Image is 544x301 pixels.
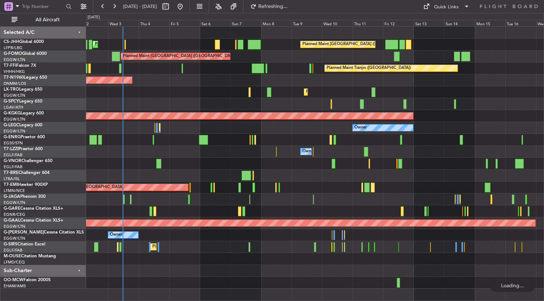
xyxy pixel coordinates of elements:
[4,140,23,146] a: EGSS/STN
[4,230,84,235] a: G-[PERSON_NAME]Cessna Citation XLS
[230,20,261,26] div: Sun 7
[123,3,157,10] span: [DATE] - [DATE]
[4,218,20,223] span: G-GAAL
[292,20,322,26] div: Tue 9
[4,242,45,247] a: G-SIRSCitation Excel
[169,20,200,26] div: Fri 5
[4,135,21,139] span: G-ENRG
[4,224,25,229] a: EGGW/LTN
[4,64,36,68] a: T7-FFIFalcon 7X
[4,87,19,92] span: LX-TRO
[110,230,122,240] div: Owner
[4,111,44,115] a: G-KGKGLegacy 600
[475,20,505,26] div: Mon 15
[4,176,20,182] a: LTBA/ISL
[327,63,411,74] div: Planned Maint Tianjin ([GEOGRAPHIC_DATA])
[88,14,100,21] div: [DATE]
[4,40,19,44] span: CS-JHH
[4,147,18,151] span: T7-LZZI
[4,188,25,193] a: LFMN/NCE
[302,39,416,50] div: Planned Maint [GEOGRAPHIC_DATA] ([GEOGRAPHIC_DATA])
[19,17,76,22] span: All Aircraft
[54,182,123,193] div: Planned Maint [GEOGRAPHIC_DATA]
[4,218,63,223] a: G-GAALCessna Citation XLS+
[4,195,20,199] span: G-JAGA
[4,152,22,158] a: EGLF/FAB
[4,278,24,282] span: OO-MCW
[4,81,26,86] a: DNMM/LOS
[4,87,42,92] a: LX-TROLegacy 650
[353,20,383,26] div: Thu 11
[383,20,413,26] div: Fri 12
[302,146,315,157] div: Owner
[4,259,25,265] a: LFMD/CEQ
[4,183,18,187] span: T7-EMI
[4,200,25,205] a: EGGW/LTN
[4,236,25,241] a: EGGW/LTN
[4,69,25,74] a: VHHH/HKG
[4,171,50,175] a: T7-BREChallenger 604
[152,241,266,252] div: Planned Maint [GEOGRAPHIC_DATA] ([GEOGRAPHIC_DATA])
[4,93,25,98] a: EGGW/LTN
[4,135,45,139] a: G-ENRGPraetor 600
[4,123,42,127] a: G-LEGCLegacy 600
[414,20,444,26] div: Sat 13
[4,75,24,80] span: T7-N1960
[444,20,475,26] div: Sun 14
[200,20,230,26] div: Sat 6
[4,52,47,56] a: G-FOMOGlobal 6000
[322,20,352,26] div: Wed 10
[4,206,63,211] a: G-GARECessna Citation XLS+
[4,52,22,56] span: G-FOMO
[4,75,47,80] a: T7-N1960Legacy 650
[8,14,78,26] button: All Aircraft
[4,254,21,258] span: M-OUSE
[4,159,52,163] a: G-VNORChallenger 650
[4,248,22,253] a: EGLF/FAB
[4,40,44,44] a: CS-JHHGlobal 6000
[123,51,237,62] div: Planned Maint [GEOGRAPHIC_DATA] ([GEOGRAPHIC_DATA])
[4,283,26,289] a: EHAM/AMS
[139,20,169,26] div: Thu 4
[306,87,353,97] div: Planned Maint Dusseldorf
[4,128,25,134] a: EGGW/LTN
[4,147,43,151] a: T7-LZZIPraetor 600
[4,64,16,68] span: T7-FFI
[108,20,139,26] div: Wed 3
[95,39,209,50] div: Planned Maint [GEOGRAPHIC_DATA] ([GEOGRAPHIC_DATA])
[4,123,19,127] span: G-LEGC
[258,4,288,9] span: Refreshing...
[247,1,290,12] button: Refreshing...
[4,254,56,258] a: M-OUSECitation Mustang
[78,20,108,26] div: Tue 2
[4,159,21,163] span: G-VNOR
[420,1,473,12] button: Quick Links
[4,99,42,104] a: G-SPCYLegacy 650
[4,57,25,62] a: EGGW/LTN
[261,20,292,26] div: Mon 8
[4,278,51,282] a: OO-MCWFalcon 2000S
[4,183,48,187] a: T7-EMIHawker 900XP
[354,122,367,133] div: Owner
[4,99,19,104] span: G-SPCY
[4,164,22,170] a: EGLF/FAB
[4,111,21,115] span: G-KGKG
[4,105,23,110] a: LGAV/ATH
[4,206,20,211] span: G-GARE
[490,279,535,292] div: Loading...
[4,242,17,247] span: G-SIRS
[434,4,459,11] div: Quick Links
[505,20,536,26] div: Tue 16
[22,1,64,12] input: Trip Number
[4,212,25,217] a: EGNR/CEG
[4,230,44,235] span: G-[PERSON_NAME]
[4,45,22,51] a: LFPB/LBG
[4,195,46,199] a: G-JAGAPhenom 300
[4,171,18,175] span: T7-BRE
[4,117,25,122] a: EGGW/LTN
